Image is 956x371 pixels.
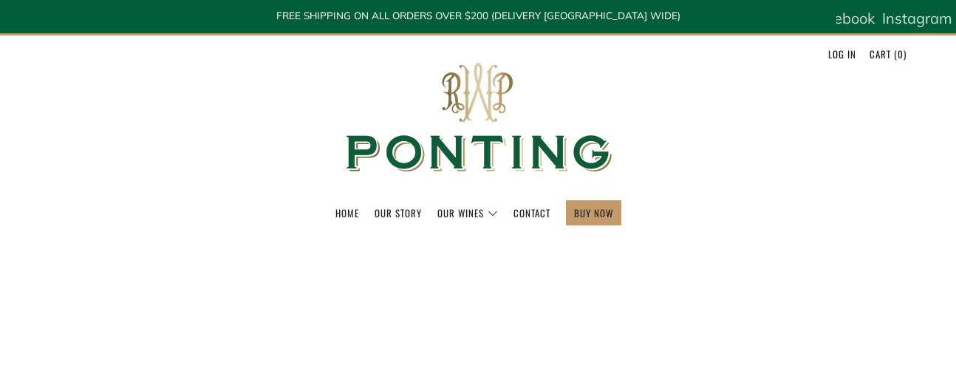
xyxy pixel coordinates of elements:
[882,4,952,33] a: Instagram
[870,42,907,66] a: Cart (0)
[898,47,904,61] span: 0
[882,9,952,27] span: Instagram
[513,201,550,225] a: Contact
[810,4,875,33] a: Facebook
[375,201,422,225] a: Our Story
[828,42,856,66] a: Log in
[330,35,626,200] img: Ponting Wines
[810,9,875,27] span: Facebook
[574,201,613,225] a: BUY NOW
[335,201,359,225] a: Home
[437,201,498,225] a: Our Wines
